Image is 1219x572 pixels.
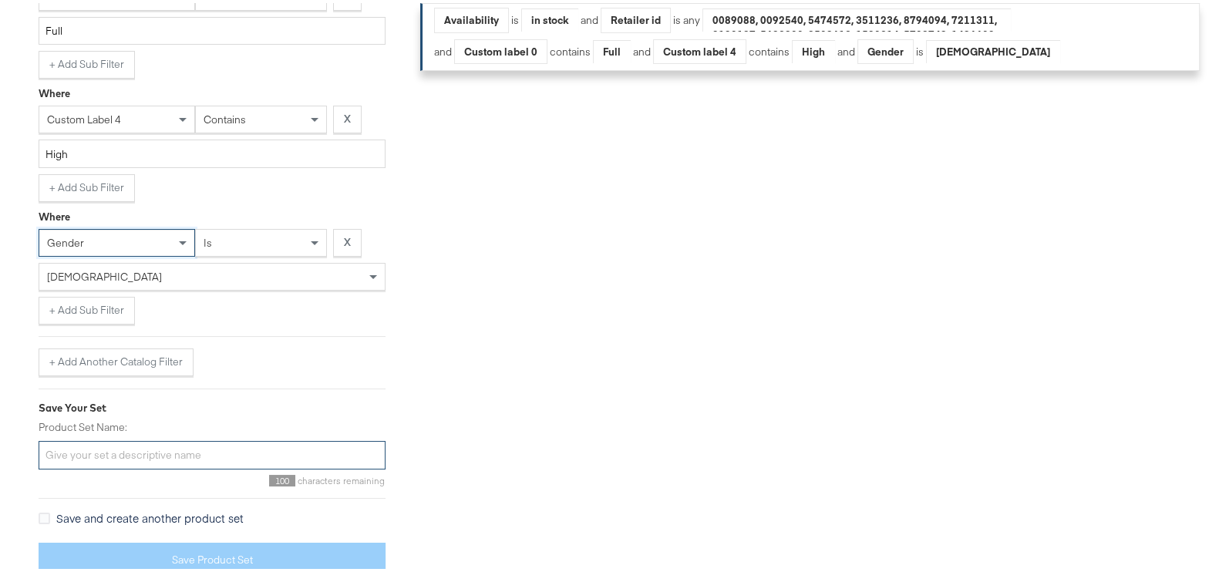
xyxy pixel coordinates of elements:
div: in stock [522,5,578,29]
span: 100 [269,473,295,484]
div: and [837,36,1060,62]
div: Full [594,37,630,60]
button: X [333,103,362,131]
div: is any [671,10,702,25]
div: 0089088, 0092540, 5474572, 3511236, 8794094, 7211311, 9190187, 5683800, 8502613, 1590314, 5708742... [703,5,1010,29]
div: [DEMOGRAPHIC_DATA] [927,37,1059,60]
div: High [793,37,834,60]
input: Enter a value for your filter [39,137,386,166]
div: contains [746,42,792,56]
div: and [581,5,1011,30]
div: and [434,36,631,62]
div: is [914,42,926,56]
div: Availability [435,5,508,29]
div: Custom label 0 [455,37,547,61]
div: and [633,36,835,62]
span: [DEMOGRAPHIC_DATA] [47,267,162,281]
div: Custom label 4 [654,37,746,61]
button: + Add Sub Filter [39,294,135,321]
input: Give your set a descriptive name [39,438,386,466]
button: + Add Sub Filter [39,171,135,199]
span: Save and create another product set [56,508,244,523]
div: Save Your Set [39,398,386,412]
span: contains [204,110,246,124]
div: is [509,10,521,25]
label: Product Set Name: [39,418,386,432]
div: Where [39,84,70,99]
span: gender [47,233,84,247]
button: X [333,226,362,254]
span: is [204,233,212,247]
div: contains [547,42,593,56]
button: + Add Another Catalog Filter [39,345,194,373]
span: custom label 4 [47,110,121,124]
button: + Add Sub Filter [39,49,135,76]
div: Where [39,207,70,221]
strong: X [344,109,351,124]
strong: X [344,232,351,247]
div: Retailer id [601,5,670,29]
div: Gender [858,37,913,61]
div: characters remaining [39,473,386,484]
input: Enter a value for your filter [39,14,386,42]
